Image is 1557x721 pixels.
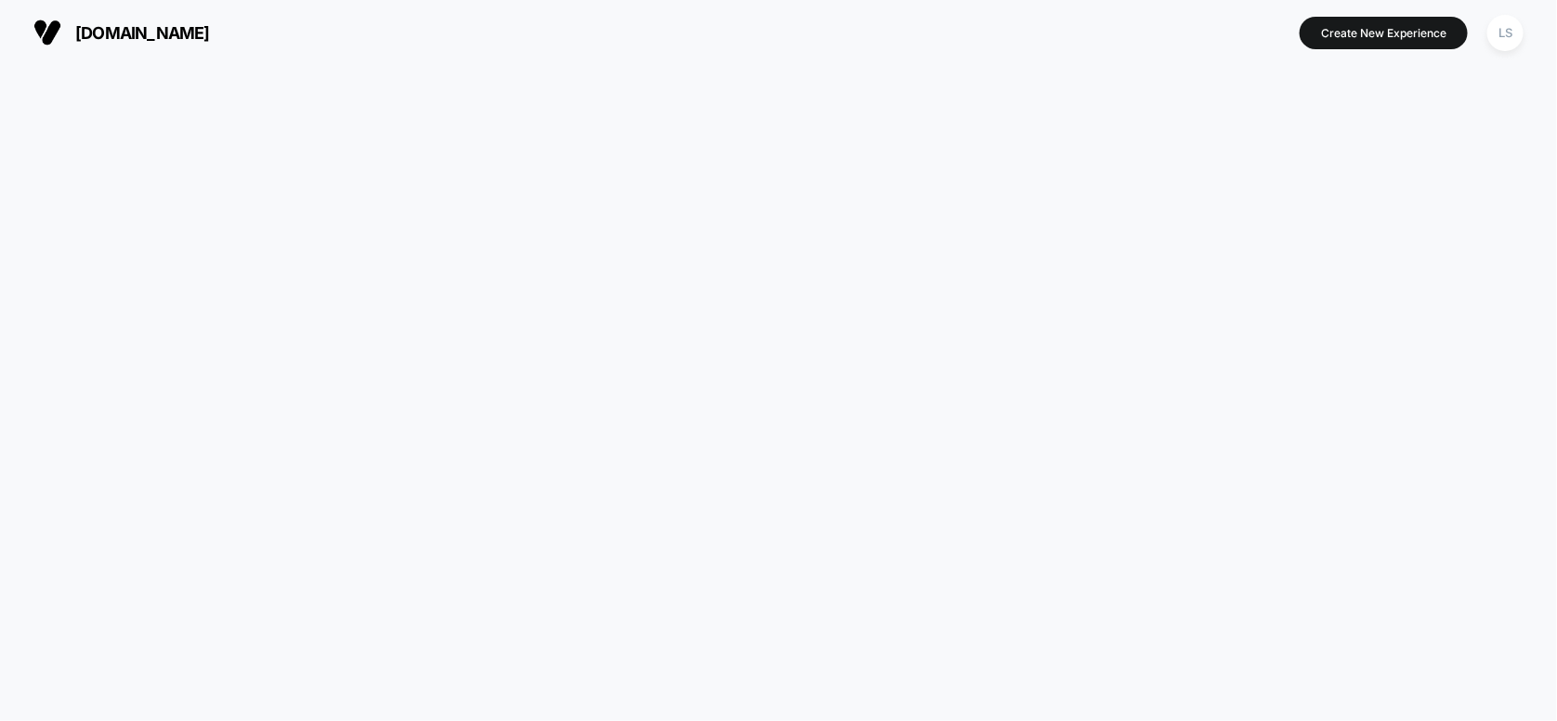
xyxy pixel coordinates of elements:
img: Visually logo [33,19,61,46]
button: Create New Experience [1300,17,1468,49]
div: LS [1487,15,1524,51]
button: [DOMAIN_NAME] [28,18,216,47]
span: [DOMAIN_NAME] [75,23,210,43]
button: LS [1482,14,1529,52]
